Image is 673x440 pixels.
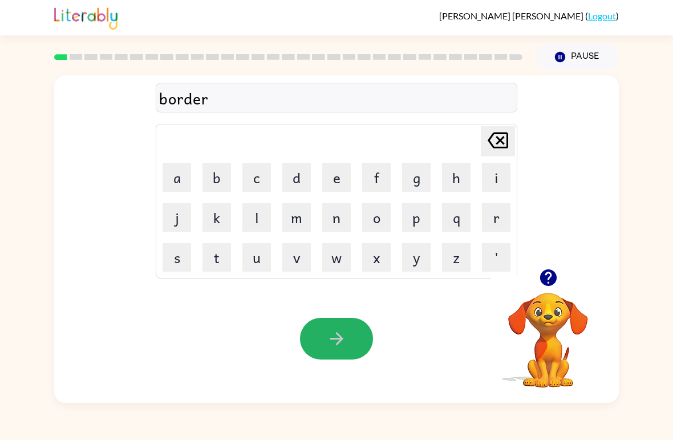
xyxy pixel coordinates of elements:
[402,243,431,272] button: y
[202,243,231,272] button: t
[442,243,471,272] button: z
[202,163,231,192] button: b
[362,243,391,272] button: x
[439,10,585,21] span: [PERSON_NAME] [PERSON_NAME]
[163,243,191,272] button: s
[282,243,311,272] button: v
[282,163,311,192] button: d
[163,163,191,192] button: a
[442,203,471,232] button: q
[163,203,191,232] button: j
[159,86,514,110] div: border
[322,163,351,192] button: e
[202,203,231,232] button: k
[588,10,616,21] a: Logout
[482,163,510,192] button: i
[362,163,391,192] button: f
[322,203,351,232] button: n
[442,163,471,192] button: h
[362,203,391,232] button: o
[482,243,510,272] button: '
[439,10,619,21] div: ( )
[242,163,271,192] button: c
[54,5,117,30] img: Literably
[402,203,431,232] button: p
[536,44,619,70] button: Pause
[282,203,311,232] button: m
[482,203,510,232] button: r
[491,275,605,389] video: Your browser must support playing .mp4 files to use Literably. Please try using another browser.
[242,203,271,232] button: l
[402,163,431,192] button: g
[322,243,351,272] button: w
[242,243,271,272] button: u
